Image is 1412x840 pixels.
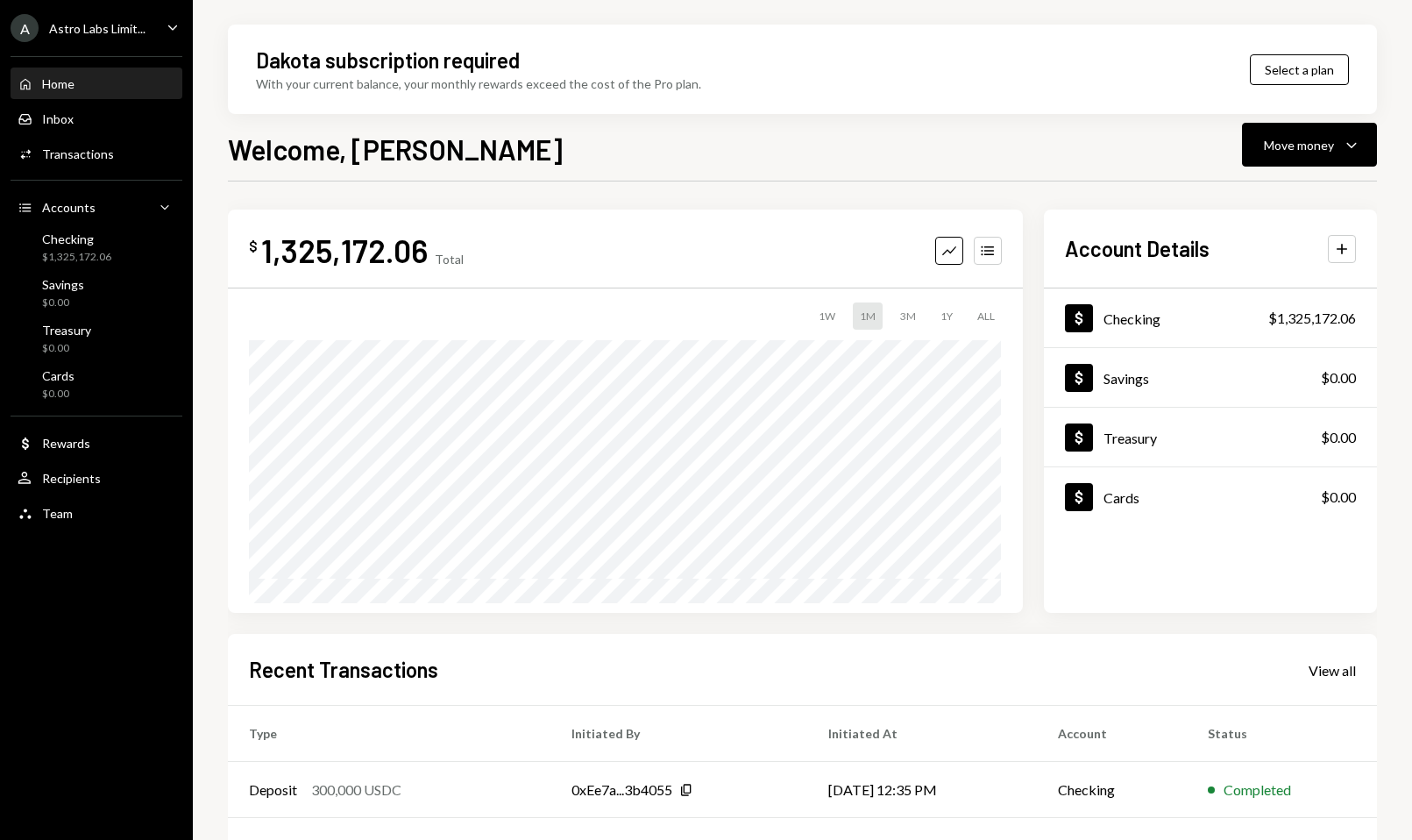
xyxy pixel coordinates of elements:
[42,295,84,310] div: $0.00
[1103,310,1160,327] div: Checking
[1264,136,1334,154] div: Move money
[1321,427,1356,448] div: $0.00
[11,317,182,359] a: Treasury$0.00
[249,238,258,255] div: $
[1309,660,1356,680] a: View all
[853,303,883,330] div: 1M
[42,323,91,338] div: Treasury
[228,706,550,762] th: Type
[807,706,1037,762] th: Initiated At
[1044,467,1377,526] a: Cards$0.00
[11,497,182,529] a: Team
[1309,662,1356,680] div: View all
[11,363,182,405] a: Cards$0.00
[1224,779,1291,801] div: Completed
[42,146,114,161] div: Transactions
[42,277,84,292] div: Savings
[42,471,101,486] div: Recipients
[435,252,464,267] div: Total
[1044,408,1377,466] a: Treasury$0.00
[1321,367,1356,388] div: $0.00
[11,191,182,223] a: Accounts
[1065,234,1210,263] h2: Account Details
[1187,706,1377,762] th: Status
[11,68,182,99] a: Home
[571,779,672,801] div: 0xEe7a...3b4055
[933,303,960,330] div: 1Y
[261,231,428,270] div: 1,325,172.06
[256,75,701,93] div: With your current balance, your monthly rewards exceed the cost of the Pro plan.
[1103,489,1139,506] div: Cards
[1103,430,1157,446] div: Treasury
[42,387,75,402] div: $0.00
[550,706,807,762] th: Initiated By
[1037,762,1187,818] td: Checking
[893,303,923,330] div: 3M
[42,111,74,126] div: Inbox
[11,138,182,169] a: Transactions
[11,103,182,134] a: Inbox
[1044,288,1377,347] a: Checking$1,325,172.06
[256,46,520,75] div: Dakota subscription required
[11,226,182,268] a: Checking$1,325,172.06
[249,655,438,684] h2: Recent Transactions
[49,21,145,36] div: Astro Labs Limit...
[228,132,563,167] h1: Welcome, [PERSON_NAME]
[11,272,182,314] a: Savings$0.00
[970,303,1002,330] div: ALL
[42,250,111,265] div: $1,325,172.06
[249,779,297,801] div: Deposit
[1268,308,1356,329] div: $1,325,172.06
[42,76,75,91] div: Home
[311,779,401,801] div: 300,000 USDC
[1242,123,1377,167] button: Move money
[42,231,111,246] div: Checking
[1250,54,1349,85] button: Select a plan
[11,427,182,459] a: Rewards
[1044,348,1377,407] a: Savings$0.00
[807,762,1037,818] td: [DATE] 12:35 PM
[42,368,75,383] div: Cards
[42,506,73,521] div: Team
[11,462,182,494] a: Recipients
[42,341,91,356] div: $0.00
[812,303,842,330] div: 1W
[11,14,39,42] div: A
[42,436,90,451] div: Rewards
[1321,487,1356,508] div: $0.00
[1037,706,1187,762] th: Account
[42,200,96,215] div: Accounts
[1103,370,1149,387] div: Savings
